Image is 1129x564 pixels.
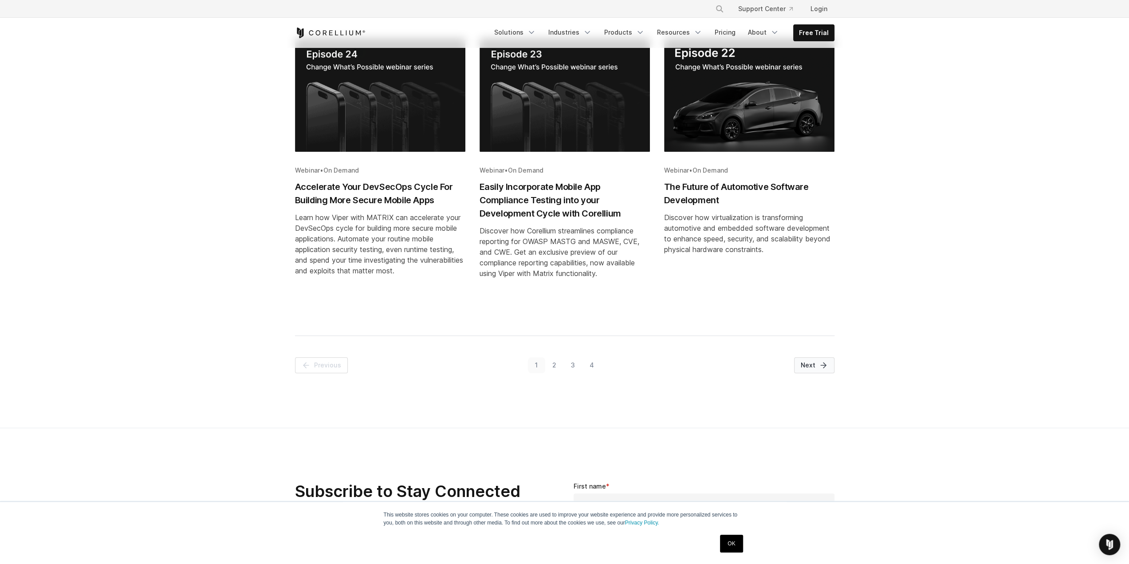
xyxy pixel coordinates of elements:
h2: Easily Incorporate Mobile App Compliance Testing into your Development Cycle with Corellium [480,180,650,220]
a: Go to Page 3 [564,357,582,373]
a: Free Trial [794,25,834,41]
div: Learn how Viper with MATRIX can accelerate your DevSecOps cycle for building more secure mobile a... [295,212,465,276]
h2: The Future of Automotive Software Development [664,180,834,207]
div: Discover how virtualization is transforming automotive and embedded software development to enhan... [664,212,834,255]
a: Next [794,357,834,373]
span: Webinar [480,166,504,174]
nav: Pagination [295,357,834,406]
span: On Demand [692,166,728,174]
a: Solutions [489,24,541,40]
a: Blog post summary: The Future of Automotive Software Development [664,38,834,307]
a: OK [720,535,743,552]
a: Privacy Policy. [625,520,659,526]
img: Accelerate Your DevSecOps Cycle For Building More Secure Mobile Apps [295,38,465,152]
span: Webinar [664,166,689,174]
div: • [664,166,834,175]
a: Go to Page 1 [528,357,545,373]
a: Products [599,24,650,40]
a: Go to Page 2 [545,357,564,373]
span: Next [801,361,815,370]
span: Webinar [295,166,320,174]
a: Blog post summary: Accelerate Your DevSecOps Cycle For Building More Secure Mobile Apps [295,38,465,307]
a: About [743,24,784,40]
a: Blog post summary: Easily Incorporate Mobile App Compliance Testing into your Development Cycle w... [480,38,650,307]
div: Navigation Menu [489,24,834,41]
a: Resources [652,24,708,40]
a: Industries [543,24,597,40]
div: • [295,166,465,175]
h2: Accelerate Your DevSecOps Cycle For Building More Secure Mobile Apps [295,180,465,207]
div: Discover how Corellium streamlines compliance reporting for OWASP MASTG and MASWE, CVE, and CWE. ... [480,225,650,279]
a: Support Center [731,1,800,17]
a: Go to Page 4 [582,357,601,373]
span: On Demand [323,166,359,174]
img: The Future of Automotive Software Development [664,38,834,152]
div: • [480,166,650,175]
h2: Subscribe to Stay Connected [295,481,522,501]
p: This website stores cookies on your computer. These cookies are used to improve your website expe... [384,511,746,527]
div: Navigation Menu [704,1,834,17]
a: Pricing [709,24,741,40]
div: Open Intercom Messenger [1099,534,1120,555]
span: On Demand [508,166,543,174]
span: First name [574,482,606,490]
a: Login [803,1,834,17]
a: Corellium Home [295,28,366,38]
img: Easily Incorporate Mobile App Compliance Testing into your Development Cycle with Corellium [480,38,650,152]
button: Search [712,1,728,17]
